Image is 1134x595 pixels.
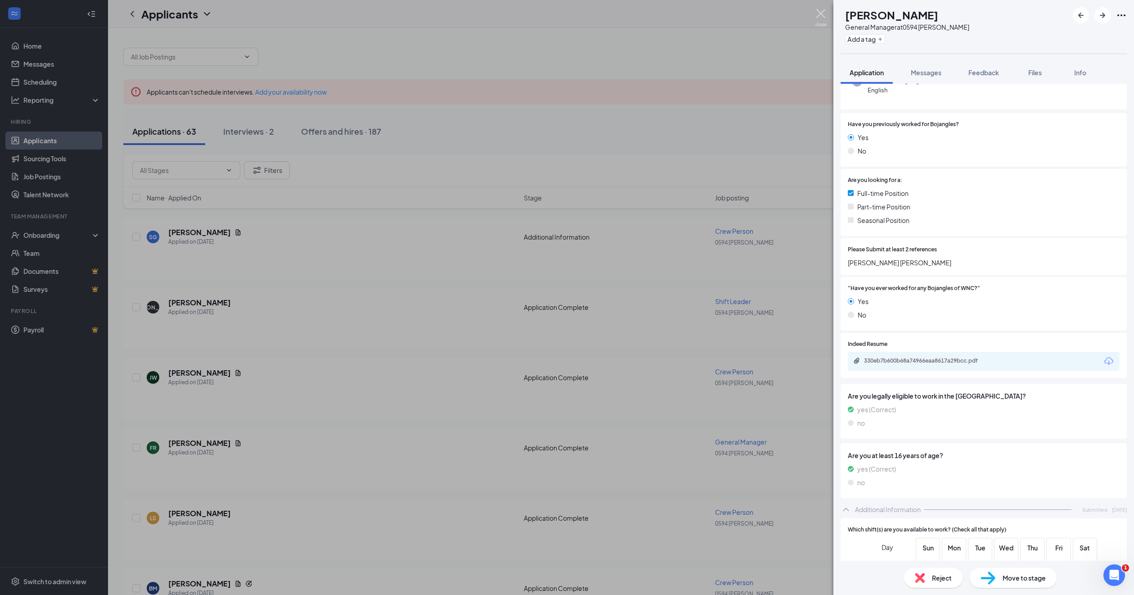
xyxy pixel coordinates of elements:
span: no [857,477,865,487]
span: Feedback [968,68,999,77]
span: Are you looking for a: [848,176,902,185]
svg: ArrowLeftNew [1075,10,1086,21]
span: [DATE] [1112,506,1127,513]
button: PlusAdd a tag [845,34,885,44]
span: yes (Correct) [857,464,896,474]
span: Please Submit at least 2 references [848,245,937,254]
span: Full-time Position [857,188,909,198]
span: Yes [858,132,868,142]
svg: Ellipses [1116,10,1127,21]
svg: Plus [877,36,883,42]
span: Wed [998,543,1014,553]
span: Are you legally eligible to work in the [GEOGRAPHIC_DATA]? [848,391,1120,401]
span: Application [850,68,884,77]
button: ArrowLeftNew [1073,7,1089,23]
svg: ChevronUp [841,504,851,515]
span: Files [1028,68,1042,77]
span: Reject [932,573,952,583]
svg: ArrowRight [1097,10,1108,21]
svg: Download [1103,356,1114,367]
span: Part-time Position [857,202,910,212]
span: Messages [911,68,941,77]
span: Submitted: [1082,506,1108,513]
span: Have you previously worked for Bojangles? [848,120,959,129]
span: Indeed Resume [848,340,887,349]
span: Move to stage [1003,573,1046,583]
span: Info [1074,68,1086,77]
span: No [858,146,866,156]
span: "Have you ever worked for any Bojangles of WNC?" [848,284,980,293]
svg: Paperclip [853,357,860,364]
span: yes (Correct) [857,404,896,414]
span: Mon [946,543,962,553]
h1: [PERSON_NAME] [845,7,938,23]
div: General Manager at 0594 [PERSON_NAME] [845,23,969,32]
span: Fri [1051,543,1067,553]
span: Sat [1077,543,1093,553]
span: No [858,310,866,320]
span: Day [882,542,893,552]
iframe: Intercom live chat [1103,564,1125,586]
span: English [868,86,923,95]
span: Thu [1024,543,1040,553]
span: [PERSON_NAME] [PERSON_NAME] [848,258,1120,268]
span: Tue [972,543,988,553]
span: Yes [858,296,868,306]
span: 1 [1122,564,1129,572]
span: Are you at least 16 years of age? [848,450,1120,460]
span: Sun [920,543,936,553]
a: Paperclip330eb7b600b68a74966eaa8617a29bcc.pdf [853,357,999,366]
div: Additional Information [855,505,921,514]
span: Which shift(s) are you available to work? (Check all that apply) [848,526,1006,534]
div: 330eb7b600b68a74966eaa8617a29bcc.pdf [864,357,990,364]
button: ArrowRight [1094,7,1111,23]
span: Seasonal Position [857,215,909,225]
span: no [857,418,865,428]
